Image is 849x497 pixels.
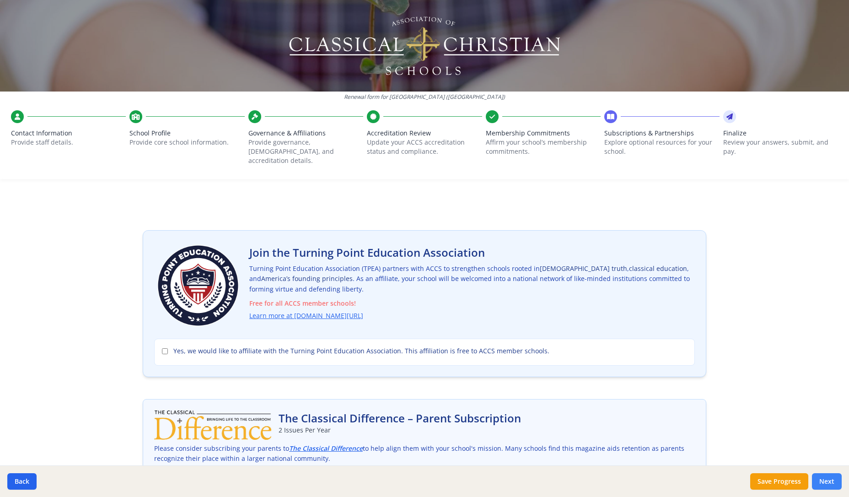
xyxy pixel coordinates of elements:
[367,138,482,156] p: Update your ACCS accreditation status and compliance.
[750,473,808,490] button: Save Progress
[486,138,601,156] p: Affirm your school’s membership commitments.
[248,138,363,165] p: Provide governance, [DEMOGRAPHIC_DATA], and accreditation details.
[279,426,521,435] p: 2 Issues Per Year
[249,245,695,260] h2: Join the Turning Point Education Association
[540,264,627,273] span: [DEMOGRAPHIC_DATA] truth
[162,348,168,354] input: Yes, we would like to affiliate with the Turning Point Education Association. This affiliation is...
[723,138,838,156] p: Review your answers, submit, and pay.
[486,129,601,138] span: Membership Commitments
[11,138,126,147] p: Provide staff details.
[289,443,363,454] a: The Classical Difference
[604,129,719,138] span: Subscriptions & Partnerships
[367,129,482,138] span: Accreditation Review
[129,138,244,147] p: Provide core school information.
[279,411,521,426] h2: The Classical Difference – Parent Subscription
[248,129,363,138] span: Governance & Affiliations
[11,129,126,138] span: Contact Information
[288,14,562,78] img: Logo
[723,129,838,138] span: Finalize
[129,129,244,138] span: School Profile
[812,473,842,490] button: Next
[154,411,271,440] img: The Classical Difference
[604,138,719,156] p: Explore optional resources for your school.
[154,242,242,330] img: Turning Point Education Association Logo
[154,443,695,465] p: Please consider subscribing your parents to to help align them with your school's mission. Many s...
[173,346,549,356] span: Yes, we would like to affiliate with the Turning Point Education Association. This affiliation is...
[249,298,695,309] span: Free for all ACCS member schools!
[249,264,695,321] p: Turning Point Education Association (TPEA) partners with ACCS to strengthen schools rooted in , ,...
[249,311,363,321] a: Learn more at [DOMAIN_NAME][URL]
[629,264,687,273] span: classical education
[7,473,37,490] button: Back
[261,274,353,283] span: America’s founding principles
